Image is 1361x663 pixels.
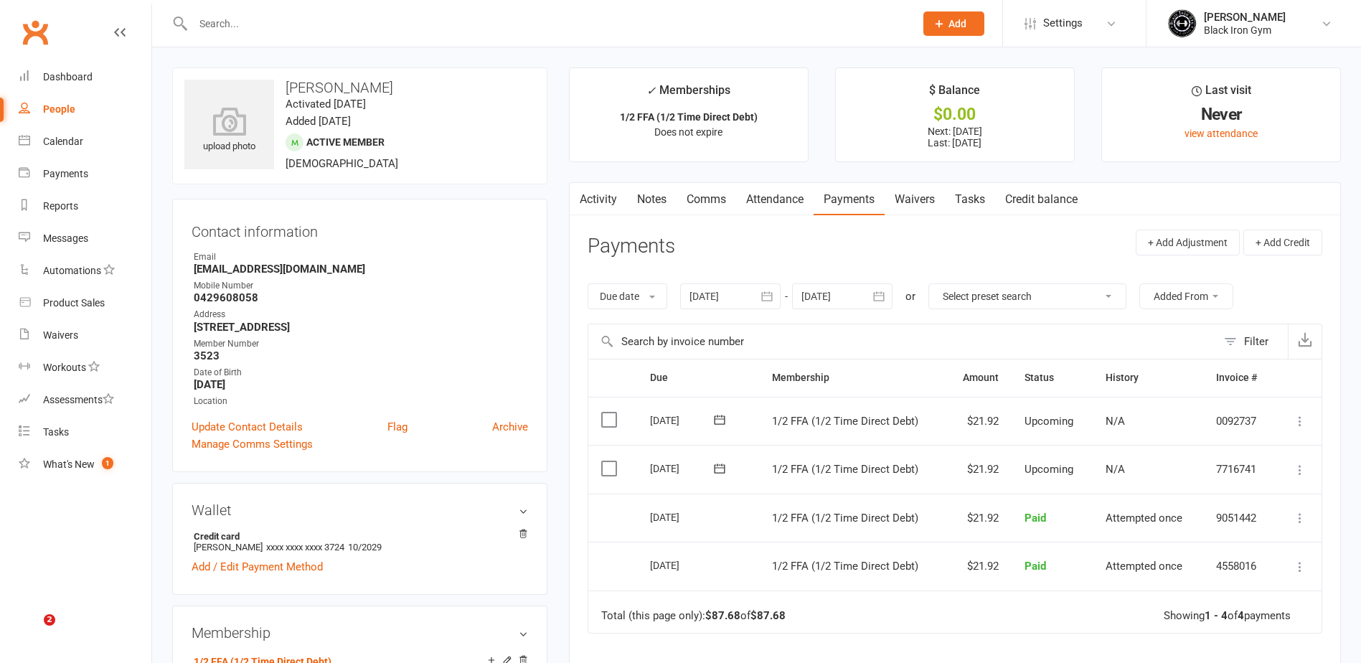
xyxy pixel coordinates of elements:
strong: $87.68 [705,609,740,622]
div: People [43,103,75,115]
i: ✓ [646,84,656,98]
a: Add / Edit Payment Method [192,558,323,575]
a: Archive [492,418,528,436]
span: Paid [1025,560,1046,573]
div: $ Balance [929,81,980,107]
td: $21.92 [945,445,1012,494]
span: 2 [44,614,55,626]
img: thumb_image1623296242.png [1168,9,1197,38]
a: Automations [19,255,151,287]
div: Messages [43,232,88,244]
div: Showing of payments [1164,610,1291,622]
div: Address [194,308,528,321]
a: Notes [627,183,677,216]
span: 1/2 FFA (1/2 Time Direct Debt) [772,415,918,428]
span: N/A [1106,415,1125,428]
button: Add [923,11,984,36]
div: [DATE] [650,554,716,576]
div: Total (this page only): of [601,610,786,622]
a: Update Contact Details [192,418,303,436]
div: [PERSON_NAME] [1204,11,1286,24]
a: Manage Comms Settings [192,436,313,453]
span: Active member [306,136,385,148]
a: What's New1 [19,448,151,481]
div: Calendar [43,136,83,147]
div: $0.00 [849,107,1061,122]
div: Assessments [43,394,114,405]
span: Does not expire [654,126,722,138]
th: Status [1012,359,1092,396]
a: Product Sales [19,287,151,319]
strong: 1/2 FFA (1/2 Time Direct Debt) [620,111,758,123]
span: 1 [102,457,113,469]
div: Member Number [194,337,528,351]
span: N/A [1106,463,1125,476]
span: 1/2 FFA (1/2 Time Direct Debt) [772,463,918,476]
a: Messages [19,222,151,255]
strong: [DATE] [194,378,528,391]
button: Added From [1139,283,1233,309]
div: [DATE] [650,506,716,528]
div: Last visit [1192,81,1251,107]
th: Amount [945,359,1012,396]
div: Workouts [43,362,86,373]
iframe: Intercom live chat [14,614,49,649]
a: Calendar [19,126,151,158]
div: upload photo [184,107,274,154]
span: xxxx xxxx xxxx 3724 [266,542,344,552]
div: [DATE] [650,409,716,431]
div: Mobile Number [194,279,528,293]
a: Assessments [19,384,151,416]
div: Product Sales [43,297,105,309]
div: Automations [43,265,101,276]
span: Attempted once [1106,512,1182,525]
td: 9051442 [1203,494,1275,542]
div: Dashboard [43,71,93,83]
div: Memberships [646,81,730,108]
h3: Payments [588,235,675,258]
a: Dashboard [19,61,151,93]
strong: [EMAIL_ADDRESS][DOMAIN_NAME] [194,263,528,276]
div: Payments [43,168,88,179]
strong: 0429608058 [194,291,528,304]
button: + Add Credit [1243,230,1322,255]
strong: Credit card [194,531,521,542]
td: 0092737 [1203,397,1275,446]
a: Tasks [945,183,995,216]
div: Black Iron Gym [1204,24,1286,37]
button: Due date [588,283,667,309]
td: 7716741 [1203,445,1275,494]
div: What's New [43,459,95,470]
div: or [905,288,915,305]
span: 1/2 FFA (1/2 Time Direct Debt) [772,560,918,573]
strong: 4 [1238,609,1244,622]
time: Added [DATE] [286,115,351,128]
strong: $87.68 [750,609,786,622]
th: Membership [759,359,945,396]
strong: 3523 [194,349,528,362]
div: Date of Birth [194,366,528,380]
span: Add [948,18,966,29]
th: Invoice # [1203,359,1275,396]
span: Paid [1025,512,1046,525]
td: $21.92 [945,397,1012,446]
input: Search by invoice number [588,324,1217,359]
time: Activated [DATE] [286,98,366,110]
li: [PERSON_NAME] [192,529,528,555]
div: Tasks [43,426,69,438]
td: 4558016 [1203,542,1275,591]
div: Email [194,250,528,264]
th: Due [637,359,760,396]
a: Waivers [19,319,151,352]
div: Filter [1244,333,1268,350]
p: Next: [DATE] Last: [DATE] [849,126,1061,149]
a: Credit balance [995,183,1088,216]
span: Attempted once [1106,560,1182,573]
span: 10/2029 [348,542,382,552]
a: Payments [814,183,885,216]
a: People [19,93,151,126]
div: Never [1115,107,1327,122]
h3: Contact information [192,218,528,240]
a: Comms [677,183,736,216]
a: Payments [19,158,151,190]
